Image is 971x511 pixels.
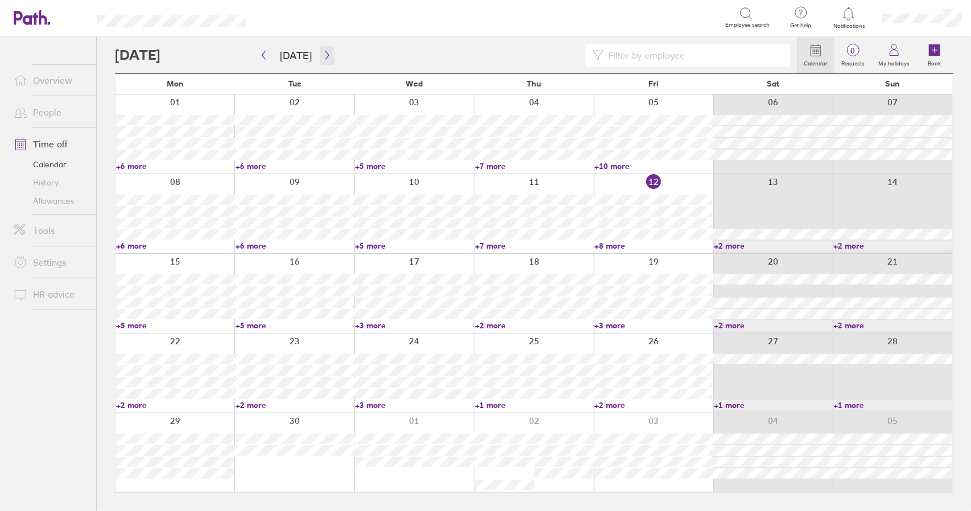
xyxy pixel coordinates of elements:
a: +1 more [475,400,593,410]
a: +8 more [594,241,713,251]
span: Get help [782,22,819,29]
span: Employee search [725,22,770,28]
label: My holidays [871,57,916,67]
a: +7 more [475,161,593,171]
a: +5 more [116,320,234,331]
label: Calendar [797,57,834,67]
span: Thu [527,79,541,88]
a: +6 more [235,161,354,171]
a: +2 more [594,400,713,410]
a: Calendar [5,155,96,174]
a: +2 more [834,241,952,251]
a: +7 more [475,241,593,251]
a: HR advice [5,283,96,306]
a: Settings [5,251,96,274]
a: Tools [5,219,96,242]
a: +2 more [714,241,832,251]
a: +6 more [235,241,354,251]
span: Fri [648,79,659,88]
span: Wed [406,79,423,88]
a: +2 more [475,320,593,331]
a: +2 more [116,400,234,410]
a: +2 more [235,400,354,410]
a: My holidays [871,37,916,73]
a: +1 more [834,400,952,410]
span: Tue [288,79,301,88]
a: 0Requests [834,37,871,73]
a: +6 more [116,241,234,251]
input: Filter by employee [604,44,783,66]
a: +5 more [355,161,473,171]
a: +3 more [355,320,473,331]
a: Book [916,37,953,73]
a: +6 more [116,161,234,171]
span: Sun [886,79,900,88]
a: Notifications [830,6,867,30]
label: Requests [834,57,871,67]
a: +2 more [834,320,952,331]
span: Notifications [830,23,867,30]
button: [DATE] [271,46,321,65]
a: History [5,174,96,192]
a: +2 more [714,320,832,331]
span: 0 [834,46,871,55]
a: +3 more [355,400,473,410]
a: Overview [5,69,96,92]
a: +10 more [594,161,713,171]
a: +1 more [714,400,832,410]
a: People [5,101,96,123]
a: Time off [5,133,96,155]
a: Allowances [5,192,96,210]
a: Calendar [797,37,834,73]
a: +5 more [355,241,473,251]
div: Search [276,12,305,22]
span: Sat [767,79,779,88]
label: Book [922,57,948,67]
a: +3 more [594,320,713,331]
span: Mon [167,79,184,88]
a: +5 more [235,320,354,331]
